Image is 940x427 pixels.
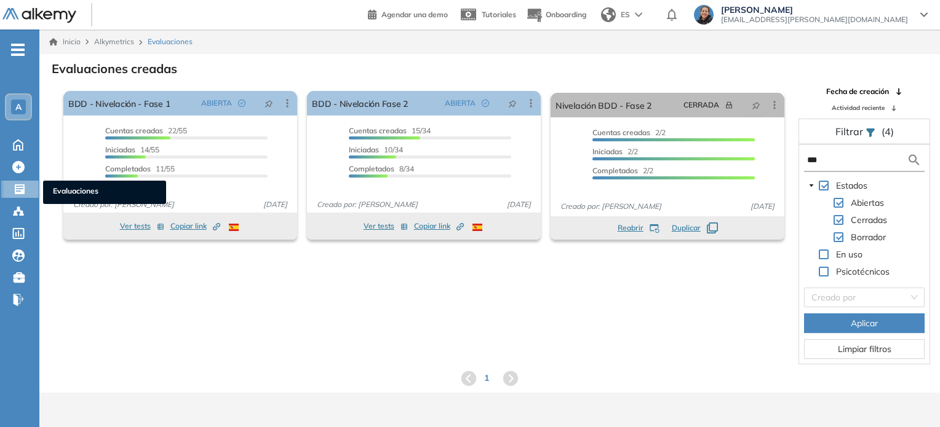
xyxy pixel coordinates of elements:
a: BDD - Nivelación Fase 2 [312,91,408,116]
span: Creado por: [PERSON_NAME] [556,201,666,212]
button: Copiar link [414,219,464,233]
span: 1 [484,372,489,385]
span: [DATE] [258,199,292,210]
span: Abiertas [851,197,884,208]
span: pushpin [508,98,517,108]
span: [EMAIL_ADDRESS][PERSON_NAME][DOMAIN_NAME] [721,15,908,25]
img: ESP [229,224,239,231]
a: Agendar una demo [368,6,448,21]
span: Tutoriales [482,10,516,19]
span: 22/55 [105,126,187,135]
span: pushpin [752,100,760,110]
span: Completados [105,164,151,173]
button: Duplicar [672,222,718,233]
span: ABIERTA [201,98,232,109]
span: Aplicar [851,316,878,330]
span: check-circle [238,100,245,107]
span: Psicotécnicos [834,264,892,279]
span: Creado por: [PERSON_NAME] [312,199,423,210]
span: 2/2 [592,128,666,137]
button: Reabrir [618,222,659,233]
a: Inicio [49,36,81,47]
span: Actividad reciente [832,103,885,112]
span: Estados [834,178,870,193]
span: Completados [592,166,638,175]
span: En uso [836,249,862,260]
span: [DATE] [746,201,779,212]
img: world [601,7,616,22]
img: search icon [907,152,922,168]
span: 2/2 [592,147,638,156]
span: (4) [882,124,894,139]
span: Psicotécnicos [836,266,890,277]
span: Abiertas [848,195,886,210]
span: Reabrir [618,222,643,233]
span: Cerradas [848,213,890,227]
a: Nivelación BDD - Fase 2 [556,93,651,117]
span: Limpiar filtros [838,342,891,356]
span: 2/2 [592,166,653,175]
span: Filtrar [835,125,866,138]
span: Creado por: [PERSON_NAME] [68,199,179,210]
button: Aplicar [804,313,925,333]
button: Copiar link [170,219,220,233]
span: Cuentas creadas [105,126,163,135]
button: Onboarding [526,2,586,28]
button: pushpin [255,93,282,113]
span: 11/55 [105,164,175,173]
img: arrow [635,12,642,17]
span: lock [725,101,733,109]
span: Iniciadas [592,147,623,156]
span: Cerradas [851,214,887,225]
img: ESP [472,224,482,231]
span: Alkymetrics [94,37,134,46]
button: Ver tests [120,219,164,233]
span: CERRADA [683,100,719,111]
span: Iniciadas [349,145,379,154]
span: Evaluaciones [148,36,193,47]
span: ES [621,9,630,20]
span: Duplicar [672,222,701,233]
span: Completados [349,164,394,173]
span: ABIERTA [445,98,476,109]
span: Copiar link [170,221,220,232]
span: Fecha de creación [826,86,889,97]
span: Onboarding [546,10,586,19]
a: BDD - Nivelación - Fase 1 [68,91,170,116]
span: check-circle [482,100,489,107]
button: pushpin [499,93,526,113]
span: 15/34 [349,126,431,135]
button: Limpiar filtros [804,339,925,359]
span: pushpin [265,98,273,108]
i: - [11,49,25,51]
span: Borrador [851,232,886,243]
button: Ver tests [364,219,408,233]
span: Borrador [848,230,888,245]
span: Iniciadas [105,145,135,154]
img: Logo [2,8,76,23]
span: Agendar una demo [381,10,448,19]
span: En uso [834,247,865,262]
span: [DATE] [502,199,536,210]
span: 10/34 [349,145,403,154]
span: Cuentas creadas [349,126,407,135]
span: A [15,102,22,112]
span: [PERSON_NAME] [721,5,908,15]
h3: Evaluaciones creadas [52,61,177,76]
span: Cuentas creadas [592,128,650,137]
span: caret-down [808,182,815,189]
button: pushpin [743,95,770,115]
span: 8/34 [349,164,414,173]
span: Evaluaciones [53,186,156,199]
span: Estados [836,180,867,191]
span: Copiar link [414,221,464,232]
span: 14/55 [105,145,159,154]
